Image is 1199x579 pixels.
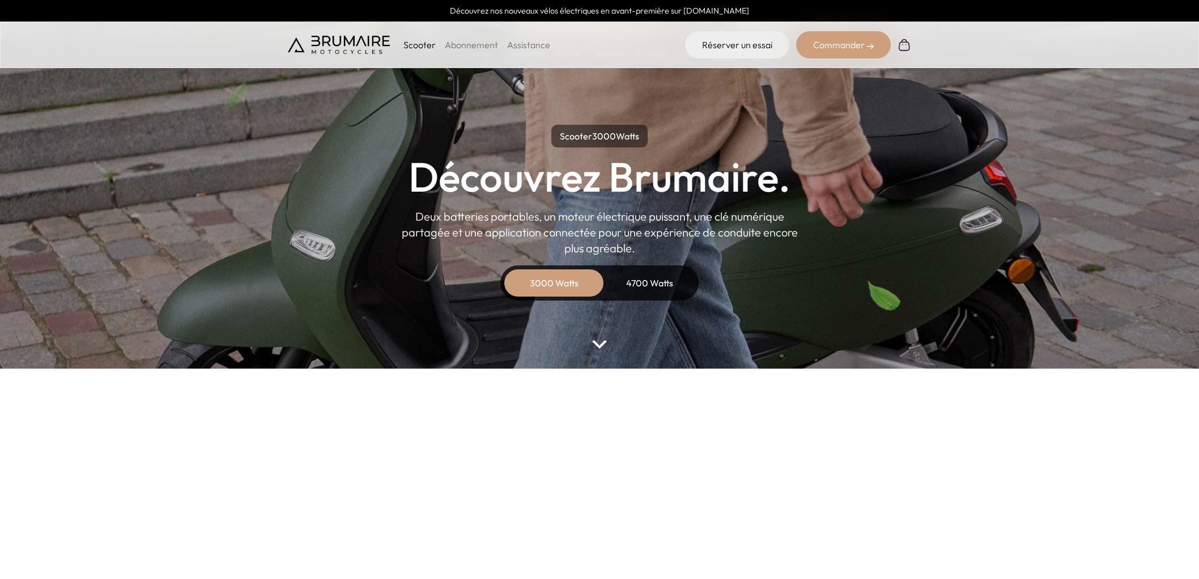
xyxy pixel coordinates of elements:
[403,38,436,52] p: Scooter
[445,39,498,50] a: Abonnement
[796,31,891,58] div: Commander
[592,340,607,349] img: arrow-bottom.png
[604,269,695,297] div: 4700 Watts
[409,157,790,197] h1: Découvrez Brumaire.
[509,269,599,297] div: 3000 Watts
[592,130,616,142] span: 3000
[288,36,390,54] img: Brumaire Motocycles
[867,43,874,50] img: right-arrow-2.png
[685,31,789,58] a: Réserver un essai
[401,209,798,256] p: Deux batteries portables, un moteur électrique puissant, une clé numérique partagée et une applic...
[551,125,648,147] p: Scooter Watts
[507,39,550,50] a: Assistance
[898,38,911,52] img: Panier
